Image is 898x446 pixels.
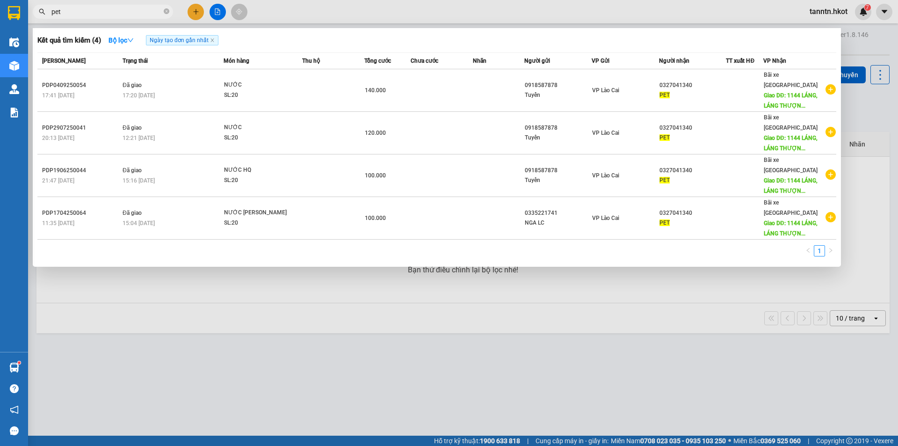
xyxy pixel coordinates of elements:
span: 100.000 [365,215,386,221]
span: right [828,248,833,253]
img: logo-vxr [8,6,20,20]
span: VP Gửi [592,58,609,64]
span: 12:21 [DATE] [123,135,155,141]
span: search [39,8,45,15]
div: 0918587878 [525,166,591,175]
span: 140.000 [365,87,386,94]
div: 0327041340 [659,80,726,90]
span: 17:41 [DATE] [42,92,74,99]
span: Giao DĐ: 1144 LÁNG, LÁNG THƯỢN... [764,92,818,109]
div: 0335221741 [525,208,591,218]
span: [PERSON_NAME] [42,58,86,64]
span: Giao DĐ: 1144 LÁNG, LÁNG THƯỢN... [764,135,818,152]
div: SL: 20 [224,175,294,186]
span: 17:20 [DATE] [123,92,155,99]
span: VP Lào Cai [592,130,619,136]
li: 1 [814,245,825,256]
sup: 1 [18,361,21,364]
div: NƯỚC [PERSON_NAME] [224,208,294,218]
span: 15:16 [DATE] [123,177,155,184]
span: plus-circle [826,84,836,95]
img: warehouse-icon [9,37,19,47]
img: warehouse-icon [9,84,19,94]
div: SL: 20 [224,90,294,101]
div: 0918587878 [525,80,591,90]
span: plus-circle [826,212,836,222]
span: Trạng thái [123,58,148,64]
a: 1 [814,246,825,256]
span: Đã giao [123,124,142,131]
div: Tuyển [525,90,591,100]
div: NGA LC [525,218,591,228]
span: Món hàng [224,58,249,64]
span: 21:47 [DATE] [42,177,74,184]
span: VP Lào Cai [592,215,619,221]
div: Tuyển [525,133,591,143]
span: Giao DĐ: 1144 LÁNG, LÁNG THƯỢN... [764,220,818,237]
span: plus-circle [826,127,836,137]
li: Previous Page [803,245,814,256]
div: Tuyển [525,175,591,185]
div: PDP1906250044 [42,166,120,175]
span: Chưa cước [411,58,438,64]
span: TT xuất HĐ [726,58,754,64]
span: Thu hộ [302,58,320,64]
strong: Bộ lọc [109,37,134,44]
span: VP Lào Cai [592,87,619,94]
span: 120.000 [365,130,386,136]
div: PDP2907250041 [42,123,120,133]
span: close-circle [164,8,169,14]
span: plus-circle [826,169,836,180]
button: right [825,245,836,256]
div: SL: 20 [224,133,294,143]
img: warehouse-icon [9,363,19,373]
span: Ngày tạo đơn gần nhất [146,35,218,45]
span: Tổng cước [364,58,391,64]
span: 100.000 [365,172,386,179]
span: PET [659,134,670,141]
div: SL: 20 [224,218,294,228]
span: 20:13 [DATE] [42,135,74,141]
button: left [803,245,814,256]
div: 0918587878 [525,123,591,133]
span: PET [659,177,670,183]
span: VP Lào Cai [592,172,619,179]
span: 11:35 [DATE] [42,220,74,227]
div: NƯỚC HQ [224,165,294,175]
span: down [127,37,134,44]
span: Bãi xe [GEOGRAPHIC_DATA] [764,114,818,131]
span: PET [659,92,670,98]
span: Đã giao [123,82,142,88]
input: Tìm tên, số ĐT hoặc mã đơn [51,7,162,17]
img: warehouse-icon [9,61,19,71]
span: Bãi xe [GEOGRAPHIC_DATA] [764,72,818,88]
span: close [210,38,215,43]
div: 0327041340 [659,208,726,218]
li: Next Page [825,245,836,256]
span: Bãi xe [GEOGRAPHIC_DATA] [764,199,818,216]
img: solution-icon [9,108,19,117]
span: Đã giao [123,210,142,216]
span: Người gửi [524,58,550,64]
button: Bộ lọcdown [101,33,141,48]
span: question-circle [10,384,19,393]
span: close-circle [164,7,169,16]
span: Giao DĐ: 1144 LÁNG, LÁNG THƯỢN... [764,177,818,194]
span: 15:04 [DATE] [123,220,155,227]
span: Đã giao [123,167,142,174]
span: message [10,426,19,435]
div: NƯỚC [224,123,294,133]
span: Bãi xe [GEOGRAPHIC_DATA] [764,157,818,174]
div: PDP0409250054 [42,80,120,90]
span: left [805,248,811,253]
h3: Kết quả tìm kiếm ( 4 ) [37,36,101,45]
div: NƯỚC [224,80,294,90]
span: PET [659,219,670,226]
div: 0327041340 [659,166,726,175]
div: 0327041340 [659,123,726,133]
span: Người nhận [659,58,689,64]
div: PDP1704250064 [42,208,120,218]
span: notification [10,405,19,414]
span: Nhãn [473,58,486,64]
span: VP Nhận [763,58,786,64]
